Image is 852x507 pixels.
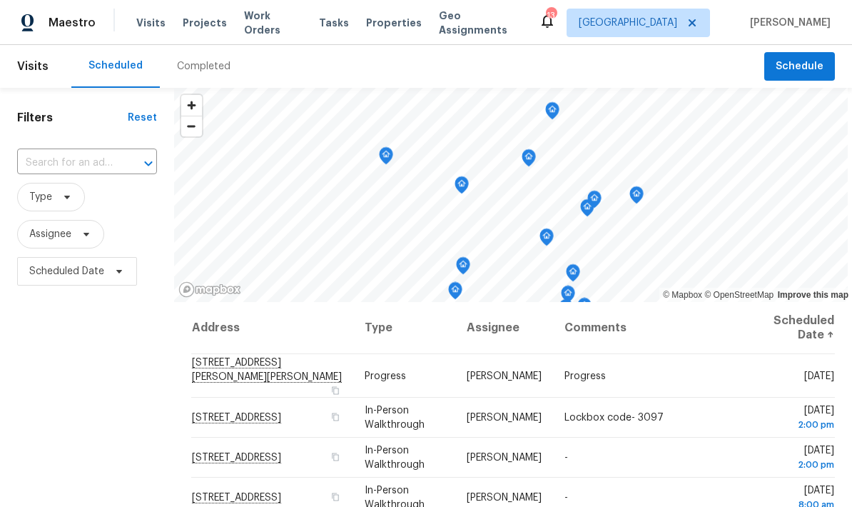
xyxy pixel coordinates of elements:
[663,290,702,300] a: Mapbox
[329,383,342,396] button: Copy Address
[564,493,568,503] span: -
[49,16,96,30] span: Maestro
[746,302,835,354] th: Scheduled Date ↑
[561,286,575,308] div: Map marker
[177,59,230,74] div: Completed
[564,371,606,381] span: Progress
[704,290,774,300] a: OpenStreetMap
[776,58,823,76] span: Schedule
[757,458,834,472] div: 2:00 pm
[353,302,455,354] th: Type
[181,116,202,136] button: Zoom out
[580,199,594,221] div: Map marker
[88,59,143,73] div: Scheduled
[522,149,536,171] div: Map marker
[553,302,746,354] th: Comments
[564,413,664,423] span: Lockbox code- 3097
[455,176,469,199] div: Map marker
[366,16,422,30] span: Properties
[448,282,462,304] div: Map marker
[455,302,553,354] th: Assignee
[587,191,602,213] div: Map marker
[467,493,542,503] span: [PERSON_NAME]
[183,16,227,30] span: Projects
[577,298,592,320] div: Map marker
[329,491,342,503] button: Copy Address
[579,16,677,30] span: [GEOGRAPHIC_DATA]
[128,111,157,125] div: Reset
[29,227,71,241] span: Assignee
[467,413,542,423] span: [PERSON_NAME]
[365,406,425,430] span: In-Person Walkthrough
[329,451,342,463] button: Copy Address
[629,186,644,209] div: Map marker
[467,453,542,463] span: [PERSON_NAME]
[539,229,554,251] div: Map marker
[29,190,52,204] span: Type
[138,154,158,174] button: Open
[546,9,556,23] div: 13
[17,152,117,174] input: Search for an address...
[757,418,834,432] div: 2:00 pm
[329,411,342,423] button: Copy Address
[379,147,393,169] div: Map marker
[744,16,831,30] span: [PERSON_NAME]
[365,371,406,381] span: Progress
[545,102,559,124] div: Map marker
[178,281,241,298] a: Mapbox homepage
[757,446,834,472] span: [DATE]
[566,264,580,286] div: Map marker
[181,95,202,116] button: Zoom in
[456,257,470,279] div: Map marker
[778,290,848,300] a: Improve this map
[564,453,568,463] span: -
[174,88,848,302] canvas: Map
[244,9,302,37] span: Work Orders
[17,51,49,82] span: Visits
[764,52,835,81] button: Schedule
[439,9,522,37] span: Geo Assignments
[559,299,573,321] div: Map marker
[29,264,104,278] span: Scheduled Date
[757,406,834,432] span: [DATE]
[804,371,834,381] span: [DATE]
[17,111,128,125] h1: Filters
[319,18,349,28] span: Tasks
[136,16,166,30] span: Visits
[365,446,425,470] span: In-Person Walkthrough
[467,371,542,381] span: [PERSON_NAME]
[191,302,353,354] th: Address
